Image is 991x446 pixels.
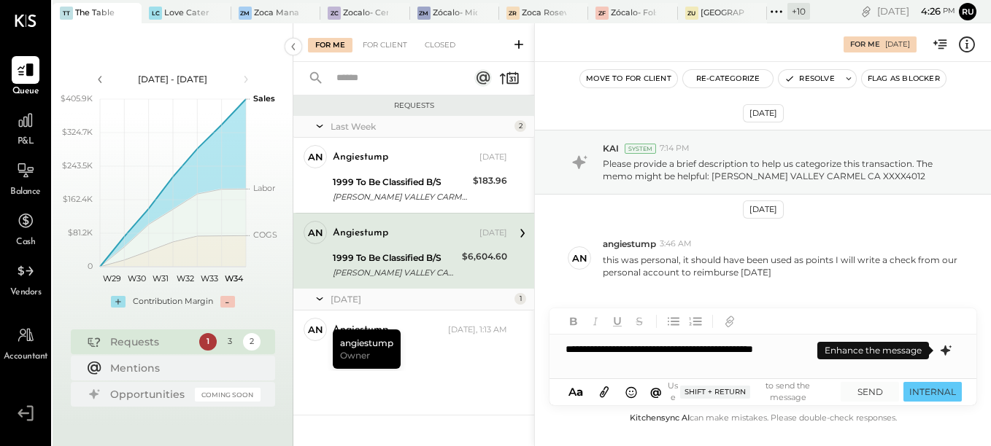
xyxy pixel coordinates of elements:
[164,7,209,19] div: Love Catering, Inc.
[331,120,511,133] div: Last Week
[333,329,401,369] div: angiestump
[308,38,352,52] div: For Me
[720,312,739,331] button: Add URL
[340,349,370,361] span: Owner
[595,7,609,20] div: ZF
[308,150,323,164] div: an
[111,296,126,308] div: +
[877,4,955,18] div: [DATE]
[586,312,605,331] button: Italic
[16,236,35,249] span: Cash
[479,227,507,239] div: [DATE]
[1,321,50,364] a: Accountant
[779,70,840,87] button: Resolve
[308,323,323,337] div: an
[660,238,692,250] span: 3:46 AM
[433,7,477,19] div: Zócalo- Midtown (Zoca Inc.)
[333,323,388,337] div: angiestump
[448,324,507,336] div: [DATE], 1:13 AM
[333,175,468,189] div: 1999 To Be Classified B/S
[417,7,431,20] div: ZM
[333,348,503,362] div: Deposits
[18,136,34,149] span: P&L
[577,385,583,399] span: a
[506,7,520,20] div: ZR
[239,7,252,20] div: ZM
[133,296,213,308] div: Contribution Margin
[149,7,162,20] div: LC
[110,361,253,375] div: Mentions
[911,4,941,18] span: 4 : 26
[253,230,277,240] text: COGS
[343,7,387,19] div: Zocalo- Central Kitchen (Commissary)
[331,293,511,305] div: [DATE]
[580,70,677,87] button: Move to for client
[201,273,218,283] text: W33
[666,380,826,403] div: Use to send the message
[63,194,93,204] text: $162.4K
[903,382,962,402] button: INTERNAL
[862,70,946,87] button: Flag as Blocker
[462,249,507,264] div: $6,604.60
[959,3,976,20] button: Ru
[308,226,323,240] div: an
[1,157,50,199] a: Balance
[479,152,507,163] div: [DATE]
[850,39,880,50] div: For Me
[841,382,899,402] button: SEND
[608,312,627,331] button: Underline
[660,143,690,154] span: 7:14 PM
[103,273,121,283] text: W29
[153,273,169,283] text: W31
[221,333,239,351] div: 3
[603,254,960,278] p: this was personal, it should have been used as points I will write a check from our personal acco...
[253,183,275,193] text: Labor
[686,312,705,331] button: Ordered List
[664,312,683,331] button: Unordered List
[199,333,217,351] div: 1
[514,120,526,132] div: 2
[254,7,298,19] div: Zoca Management Services Inc
[564,312,583,331] button: Bold
[12,85,39,98] span: Queue
[611,7,655,19] div: Zócalo- Folsom
[630,312,649,331] button: Strikethrough
[625,144,656,154] div: System
[10,186,41,199] span: Balance
[603,142,619,154] span: KAI
[110,387,188,402] div: Opportunities
[1,56,50,98] a: Queue
[787,3,810,20] div: + 10
[62,160,93,171] text: $243.5K
[1,207,50,249] a: Cash
[514,293,526,305] div: 1
[253,93,275,103] text: Sales
[301,101,527,111] div: Requests
[88,261,93,271] text: 0
[564,384,587,400] button: Aa
[943,6,955,16] span: pm
[650,385,662,399] span: @
[224,273,243,283] text: W34
[817,342,929,359] div: Enhance the message
[75,7,115,19] div: The Table
[111,73,235,85] div: [DATE] - [DATE]
[60,7,73,20] div: TT
[859,4,874,19] div: copy link
[885,39,910,50] div: [DATE]
[243,333,261,351] div: 2
[701,7,745,19] div: [GEOGRAPHIC_DATA]
[176,273,193,283] text: W32
[195,388,261,402] div: Coming Soon
[4,351,48,364] span: Accountant
[743,104,784,122] div: [DATE]
[646,383,666,401] button: @
[417,38,463,52] div: Closed
[62,127,93,137] text: $324.7K
[127,273,145,283] text: W30
[522,7,566,19] div: Zoca Roseville Inc.
[1,257,50,300] a: Vendors
[333,265,458,280] div: [PERSON_NAME] VALLEY CARMEL CA XXXX4012
[333,251,458,265] div: 1999 To Be Classified B/S
[68,227,93,238] text: $81.2K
